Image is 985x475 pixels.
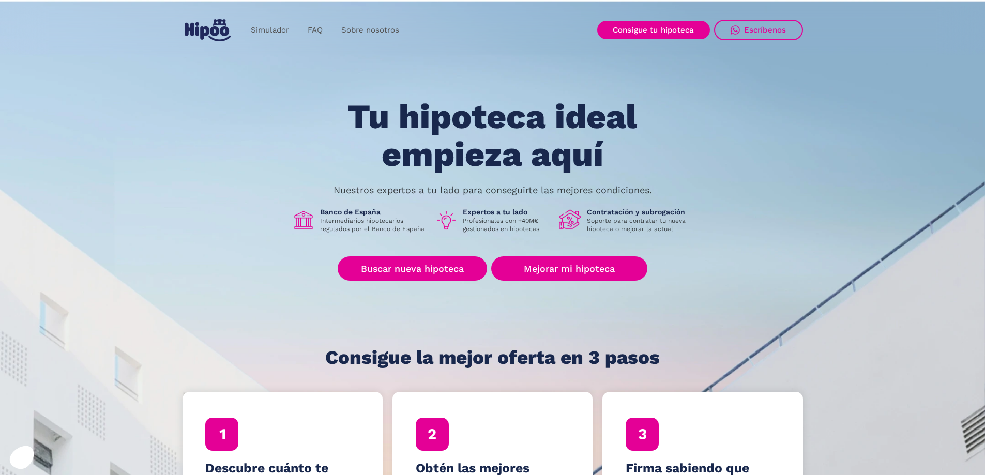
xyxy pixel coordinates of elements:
[338,256,487,281] a: Buscar nueva hipoteca
[183,15,233,45] a: home
[463,217,551,233] p: Profesionales con +40M€ gestionados en hipotecas
[298,20,332,40] a: FAQ
[296,98,688,173] h1: Tu hipoteca ideal empieza aquí
[241,20,298,40] a: Simulador
[587,217,693,233] p: Soporte para contratar tu nueva hipoteca o mejorar la actual
[463,207,551,217] h1: Expertos a tu lado
[320,217,427,233] p: Intermediarios hipotecarios regulados por el Banco de España
[587,207,693,217] h1: Contratación y subrogación
[491,256,647,281] a: Mejorar mi hipoteca
[714,20,803,40] a: Escríbenos
[597,21,710,39] a: Consigue tu hipoteca
[744,25,786,35] div: Escríbenos
[334,186,652,194] p: Nuestros expertos a tu lado para conseguirte las mejores condiciones.
[325,347,660,368] h1: Consigue la mejor oferta en 3 pasos
[332,20,408,40] a: Sobre nosotros
[320,207,427,217] h1: Banco de España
